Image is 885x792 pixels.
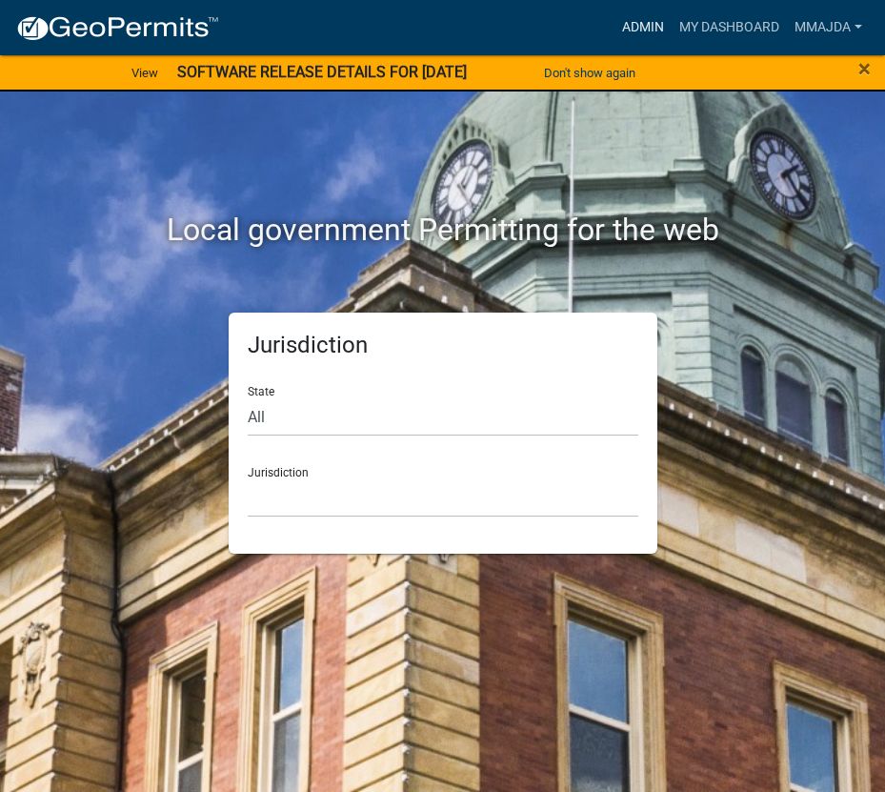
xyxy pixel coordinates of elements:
h5: Jurisdiction [248,332,638,359]
button: Close [858,57,871,80]
h2: Local government Permitting for the web [114,212,772,248]
strong: SOFTWARE RELEASE DETAILS FOR [DATE] [177,63,467,81]
button: Don't show again [536,57,643,89]
a: My Dashboard [672,10,787,46]
a: View [124,57,166,89]
a: mmajda [787,10,870,46]
span: × [858,55,871,82]
a: Admin [614,10,672,46]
